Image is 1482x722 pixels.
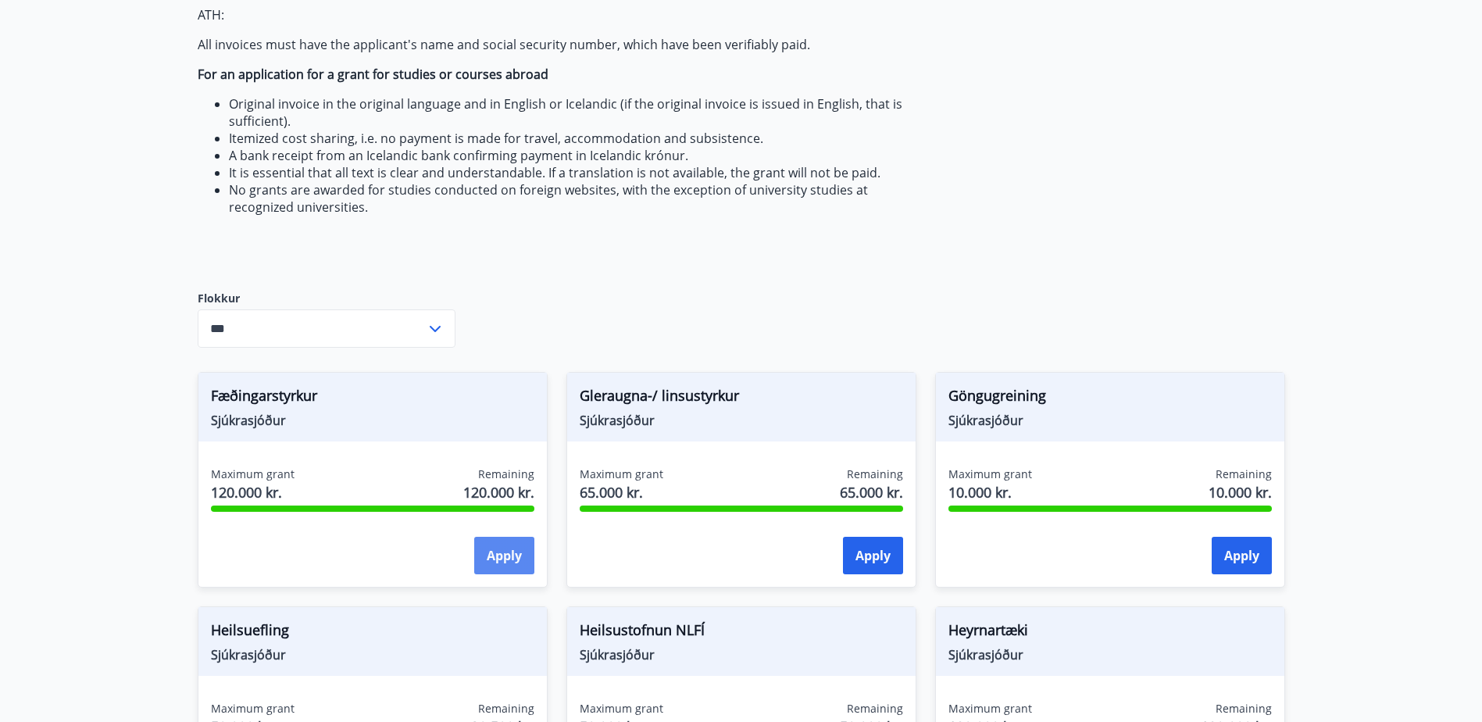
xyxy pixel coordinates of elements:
[211,646,534,663] span: Sjúkrasjóður
[1216,466,1272,482] span: Remaining
[580,482,663,502] span: 65.000 kr.
[580,646,903,663] span: Sjúkrasjóður
[211,412,534,429] span: Sjúkrasjóður
[478,466,534,482] span: Remaining
[580,701,663,717] span: Maximum grant
[229,147,935,164] li: A bank receipt from an Icelandic bank confirming payment in Icelandic krónur.
[463,482,534,502] span: 120.000 kr.
[211,701,295,717] span: Maximum grant
[843,537,903,574] button: Apply
[948,412,1272,429] span: Sjúkrasjóður
[198,6,935,23] p: ATH:
[211,466,295,482] span: Maximum grant
[847,466,903,482] span: Remaining
[198,36,935,53] p: All invoices must have the applicant's name and social security number, which have been verifiabl...
[948,482,1032,502] span: 10.000 kr.
[948,466,1032,482] span: Maximum grant
[474,537,534,574] button: Apply
[580,385,903,412] span: Gleraugna-/ linsustyrkur
[948,701,1032,717] span: Maximum grant
[211,620,534,646] span: Heilsuefling
[229,130,935,147] li: Itemized cost sharing, i.e. no payment is made for travel, accommodation and subsistence.
[580,412,903,429] span: Sjúkrasjóður
[580,620,903,646] span: Heilsustofnun NLFÍ
[211,385,534,412] span: Fæðingarstyrkur
[1212,537,1272,574] button: Apply
[1209,482,1272,502] span: 10.000 kr.
[948,646,1272,663] span: Sjúkrasjóður
[198,291,455,306] label: Flokkur
[948,620,1272,646] span: Heyrnartæki
[198,66,548,83] strong: For an application for a grant for studies or courses abroad
[840,482,903,502] span: 65.000 kr.
[478,701,534,717] span: Remaining
[229,181,935,216] li: No grants are awarded for studies conducted on foreign websites, with the exception of university...
[847,701,903,717] span: Remaining
[229,164,935,181] li: It is essential that all text is clear and understandable. If a translation is not available, the...
[948,385,1272,412] span: Göngugreining
[211,482,295,502] span: 120.000 kr.
[580,466,663,482] span: Maximum grant
[1216,701,1272,717] span: Remaining
[229,95,935,130] li: Original invoice in the original language and in English or Icelandic (if the original invoice is...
